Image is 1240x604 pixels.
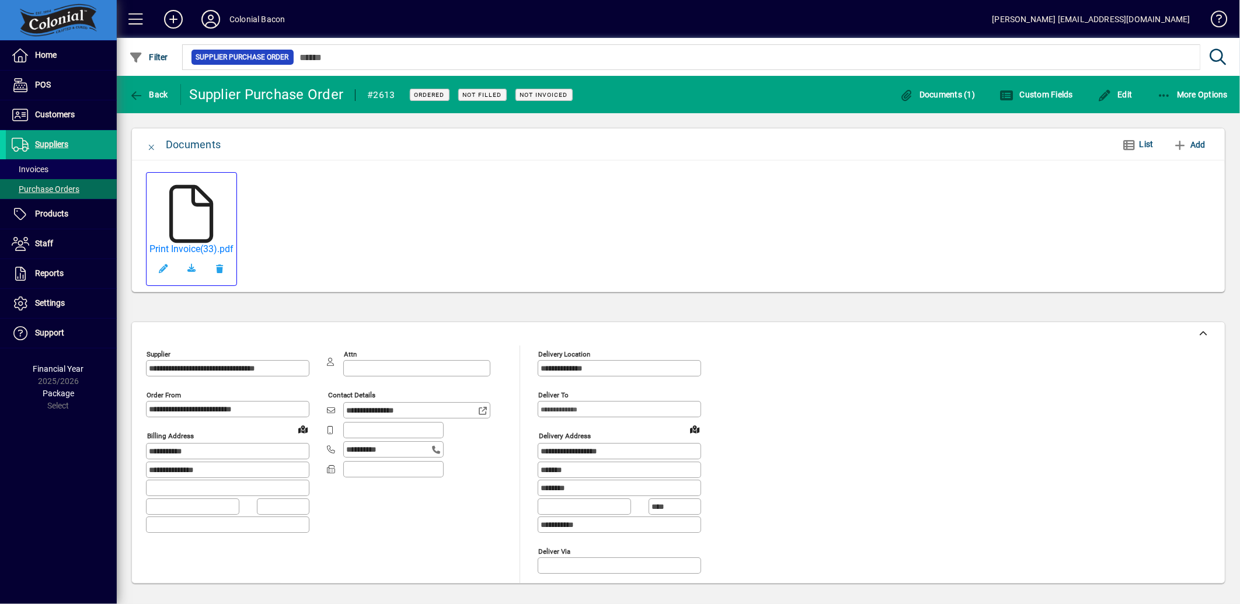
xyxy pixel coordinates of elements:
[6,100,117,130] a: Customers
[1140,139,1154,149] span: List
[538,547,570,556] mat-label: Deliver via
[35,209,68,218] span: Products
[344,350,357,358] mat-label: Attn
[900,90,976,99] span: Documents (1)
[1202,2,1225,40] a: Knowledge Base
[6,259,117,288] a: Reports
[166,135,221,154] div: Documents
[1173,135,1206,154] span: Add
[12,184,79,194] span: Purchase Orders
[6,289,117,318] a: Settings
[147,350,170,358] mat-label: Supplier
[35,110,75,119] span: Customers
[190,85,344,104] div: Supplier Purchase Order
[129,53,168,62] span: Filter
[35,268,64,278] span: Reports
[415,91,445,99] span: Ordered
[205,254,234,282] button: Remove
[35,139,68,149] span: Suppliers
[43,389,74,398] span: Package
[149,254,177,282] button: Edit
[367,86,395,104] div: #2613
[538,350,590,358] mat-label: Delivery Location
[126,84,171,105] button: Back
[35,239,53,248] span: Staff
[685,420,704,438] a: View on map
[6,41,117,70] a: Home
[463,91,502,99] span: Not Filled
[6,179,117,199] a: Purchase Orders
[6,71,117,100] a: POS
[155,9,192,30] button: Add
[192,9,229,30] button: Profile
[1157,90,1228,99] span: More Options
[129,90,168,99] span: Back
[147,391,181,399] mat-label: Order from
[33,364,84,373] span: Financial Year
[149,243,234,254] a: Print Invoice(33).pdf
[1095,84,1135,105] button: Edit
[6,229,117,259] a: Staff
[117,84,181,105] app-page-header-button: Back
[1113,134,1163,155] button: List
[229,10,285,29] div: Colonial Bacon
[6,200,117,229] a: Products
[126,47,171,68] button: Filter
[897,84,978,105] button: Documents (1)
[35,80,51,89] span: POS
[997,84,1076,105] button: Custom Fields
[1154,84,1231,105] button: More Options
[6,319,117,348] a: Support
[35,298,65,308] span: Settings
[538,391,569,399] mat-label: Deliver To
[520,91,568,99] span: Not Invoiced
[35,50,57,60] span: Home
[35,328,64,337] span: Support
[12,165,48,174] span: Invoices
[177,254,205,282] a: Download
[294,420,312,438] a: View on map
[196,51,289,63] span: Supplier Purchase Order
[1098,90,1133,99] span: Edit
[6,159,117,179] a: Invoices
[1169,134,1210,155] button: Add
[992,10,1190,29] div: [PERSON_NAME] [EMAIL_ADDRESS][DOMAIN_NAME]
[999,90,1073,99] span: Custom Fields
[138,131,166,159] button: Close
